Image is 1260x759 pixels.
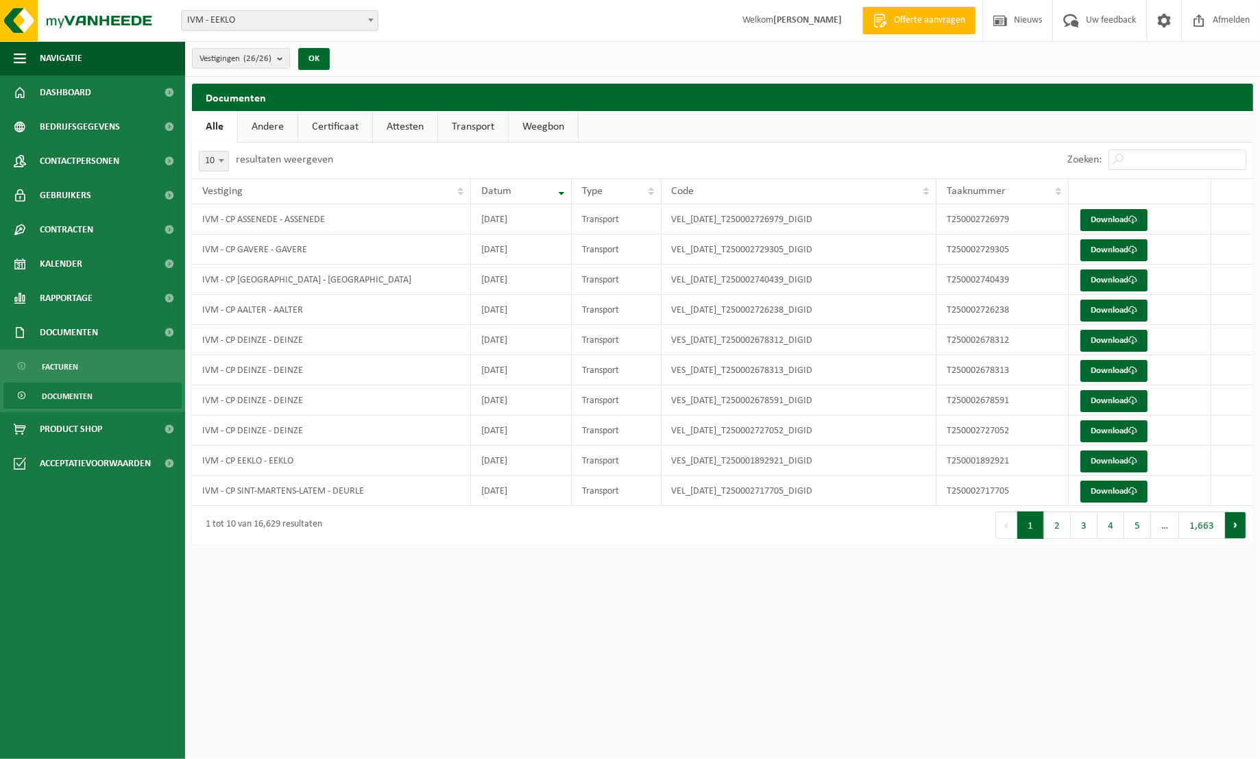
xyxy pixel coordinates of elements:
[192,265,471,295] td: IVM - CP [GEOGRAPHIC_DATA] - [GEOGRAPHIC_DATA]
[1151,511,1179,539] span: …
[181,10,378,31] span: IVM - EEKLO
[471,476,572,506] td: [DATE]
[192,84,1253,110] h2: Documenten
[936,476,1068,506] td: T250002717705
[471,355,572,385] td: [DATE]
[42,354,78,380] span: Facturen
[862,7,976,34] a: Offerte aanvragen
[40,110,120,144] span: Bedrijfsgegevens
[662,325,937,355] td: VES_[DATE]_T250002678312_DIGID
[773,15,842,25] strong: [PERSON_NAME]
[40,281,93,315] span: Rapportage
[192,204,471,234] td: IVM - CP ASSENEDE - ASSENEDE
[1017,511,1044,539] button: 1
[572,476,661,506] td: Transport
[572,265,661,295] td: Transport
[192,48,290,69] button: Vestigingen(26/26)
[1080,420,1148,442] a: Download
[192,295,471,325] td: IVM - CP AALTER - AALTER
[199,152,228,171] span: 10
[1080,209,1148,231] a: Download
[199,49,271,69] span: Vestigingen
[1044,511,1071,539] button: 2
[1080,481,1148,503] a: Download
[481,186,511,197] span: Datum
[509,111,578,143] a: Weegbon
[1071,511,1098,539] button: 3
[298,48,330,70] button: OK
[42,383,93,409] span: Documenten
[438,111,508,143] a: Transport
[1080,239,1148,261] a: Download
[298,111,372,143] a: Certificaat
[192,385,471,415] td: IVM - CP DEINZE - DEINZE
[1098,511,1124,539] button: 4
[936,415,1068,446] td: T250002727052
[192,415,471,446] td: IVM - CP DEINZE - DEINZE
[1080,300,1148,322] a: Download
[662,204,937,234] td: VEL_[DATE]_T250002726979_DIGID
[662,385,937,415] td: VES_[DATE]_T250002678591_DIGID
[40,446,151,481] span: Acceptatievoorwaarden
[572,355,661,385] td: Transport
[662,355,937,385] td: VES_[DATE]_T250002678313_DIGID
[471,325,572,355] td: [DATE]
[936,385,1068,415] td: T250002678591
[936,204,1068,234] td: T250002726979
[471,446,572,476] td: [DATE]
[192,355,471,385] td: IVM - CP DEINZE - DEINZE
[471,204,572,234] td: [DATE]
[3,383,182,409] a: Documenten
[238,111,298,143] a: Andere
[40,247,82,281] span: Kalender
[572,295,661,325] td: Transport
[40,75,91,110] span: Dashboard
[572,234,661,265] td: Transport
[1124,511,1151,539] button: 5
[471,265,572,295] td: [DATE]
[1080,269,1148,291] a: Download
[572,385,661,415] td: Transport
[582,186,603,197] span: Type
[3,353,182,379] a: Facturen
[471,385,572,415] td: [DATE]
[662,234,937,265] td: VEL_[DATE]_T250002729305_DIGID
[40,41,82,75] span: Navigatie
[236,154,333,165] label: resultaten weergeven
[995,511,1017,539] button: Previous
[572,204,661,234] td: Transport
[936,265,1068,295] td: T250002740439
[572,446,661,476] td: Transport
[936,446,1068,476] td: T250001892921
[891,14,969,27] span: Offerte aanvragen
[662,265,937,295] td: VEL_[DATE]_T250002740439_DIGID
[192,446,471,476] td: IVM - CP EEKLO - EEKLO
[192,234,471,265] td: IVM - CP GAVERE - GAVERE
[192,476,471,506] td: IVM - CP SINT-MARTENS-LATEM - DEURLE
[202,186,243,197] span: Vestiging
[572,325,661,355] td: Transport
[662,476,937,506] td: VEL_[DATE]_T250002717705_DIGID
[572,415,661,446] td: Transport
[1080,360,1148,382] a: Download
[936,295,1068,325] td: T250002726238
[1080,330,1148,352] a: Download
[1179,511,1225,539] button: 1,663
[936,234,1068,265] td: T250002729305
[936,355,1068,385] td: T250002678313
[662,446,937,476] td: VES_[DATE]_T250001892921_DIGID
[1080,450,1148,472] a: Download
[471,295,572,325] td: [DATE]
[40,315,98,350] span: Documenten
[936,325,1068,355] td: T250002678312
[471,415,572,446] td: [DATE]
[182,11,378,30] span: IVM - EEKLO
[243,54,271,63] count: (26/26)
[662,415,937,446] td: VEL_[DATE]_T250002727052_DIGID
[40,412,102,446] span: Product Shop
[1067,155,1102,166] label: Zoeken:
[672,186,694,197] span: Code
[40,144,119,178] span: Contactpersonen
[199,151,229,171] span: 10
[40,213,93,247] span: Contracten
